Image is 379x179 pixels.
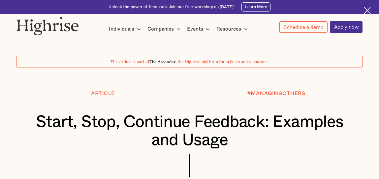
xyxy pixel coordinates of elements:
[149,59,175,64] span: The Ascender
[247,91,305,97] div: #MANAGINGOTHERS
[216,25,250,33] div: Resources
[109,25,134,33] div: Individuals
[91,91,115,97] div: Article
[364,7,371,14] img: Cross icon
[175,60,268,64] span: , the Highrise platform for articles and resources.
[16,16,79,35] img: Highrise logo
[187,25,203,33] div: Events
[216,25,241,33] div: Resources
[111,60,149,64] span: This article is part of
[330,21,363,33] a: Apply now
[147,25,174,33] div: Companies
[241,2,270,12] a: Learn More
[279,21,327,33] a: Schedule a demo
[109,25,143,33] div: Individuals
[31,113,348,149] h1: Start, Stop, Continue Feedback: Examples and Usage
[187,25,212,33] div: Events
[109,4,235,10] div: Unlock the power of feedback. Join our free workshop on [DATE]!
[147,25,182,33] div: Companies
